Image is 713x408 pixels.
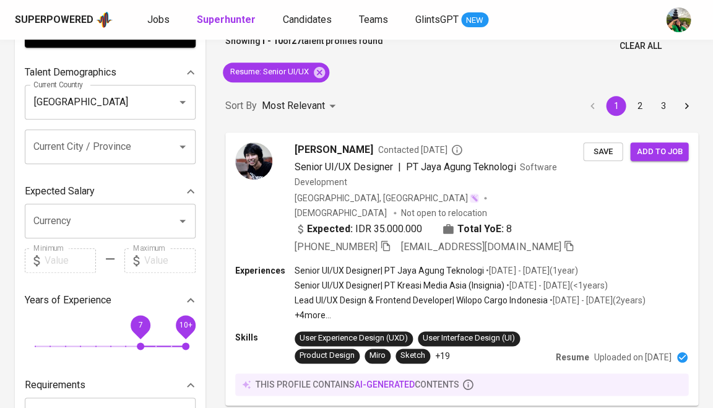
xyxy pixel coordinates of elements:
[583,142,623,162] button: Save
[614,35,666,58] button: Clear All
[25,60,196,85] div: Talent Demographics
[225,132,698,406] a: [PERSON_NAME]Contacted [DATE]Senior UI/UX Designer|PT Jaya Agung TeknologiSoftware Development[GE...
[300,350,355,362] div: Product Design
[666,7,691,32] img: eva@glints.com
[225,35,383,58] p: Showing of talent profiles found
[398,160,401,175] span: |
[295,161,393,173] span: Senior UI/UX Designer
[144,248,196,273] input: Value
[415,12,488,28] a: GlintsGPT NEW
[547,294,645,306] p: • [DATE] - [DATE] ( 2 years )
[25,373,196,397] div: Requirements
[606,96,626,116] button: page 1
[415,14,459,25] span: GlintsGPT
[147,12,172,28] a: Jobs
[295,207,389,219] span: [DEMOGRAPHIC_DATA]
[406,161,516,173] span: PT Jaya Agung Teknologi
[400,350,425,362] div: Sketch
[235,264,295,277] p: Experiences
[653,96,673,116] button: Go to page 3
[295,162,556,187] span: Software Development
[25,293,111,308] p: Years of Experience
[25,179,196,204] div: Expected Salary
[283,12,334,28] a: Candidates
[25,65,116,80] p: Talent Demographics
[401,207,487,219] p: Not open to relocation
[484,264,577,277] p: • [DATE] - [DATE] ( 1 year )
[469,193,479,203] img: magic_wand.svg
[359,12,391,28] a: Teams
[138,320,142,329] span: 7
[174,138,191,155] button: Open
[262,95,340,118] div: Most Relevant
[15,11,113,29] a: Superpoweredapp logo
[262,98,325,113] p: Most Relevant
[235,142,272,180] img: 4dce935e5e059f8397322443db28f92f.jpeg
[295,142,373,157] span: [PERSON_NAME]
[179,320,192,329] span: 10+
[25,184,95,199] p: Expected Salary
[256,378,459,391] p: this profile contains contents
[96,11,113,29] img: app logo
[401,241,561,253] span: [EMAIL_ADDRESS][DOMAIN_NAME]
[292,36,301,46] b: 27
[295,264,484,277] p: Senior UI/UX Designer | PT Jaya Agung Teknologi
[15,13,93,27] div: Superpowered
[629,96,649,116] button: Go to page 2
[457,222,504,237] b: Total YoE:
[295,192,479,204] div: [GEOGRAPHIC_DATA], [GEOGRAPHIC_DATA]
[504,279,607,292] p: • [DATE] - [DATE] ( <1 years )
[295,222,422,237] div: IDR 35.000.000
[435,350,450,362] p: +19
[197,14,256,25] b: Superhunter
[174,93,191,111] button: Open
[295,294,547,306] p: Lead UI/UX Design & Frontend Developer | Wilopo Cargo Indonesia
[355,380,415,389] span: AI-generated
[223,63,329,82] div: Resume: Senior UI/UX
[300,332,408,344] div: User Experience Design (UXD)
[506,222,512,237] span: 8
[25,288,196,313] div: Years of Experience
[283,14,332,25] span: Candidates
[378,144,463,156] span: Contacted [DATE]
[589,145,616,159] span: Save
[174,212,191,230] button: Open
[581,96,698,116] nav: pagination navigation
[451,144,463,156] svg: By Jakarta recruiter
[636,145,682,159] span: Add to job
[619,38,661,54] span: Clear All
[369,350,386,362] div: Miro
[45,248,96,273] input: Value
[594,351,671,363] p: Uploaded on [DATE]
[295,241,378,253] span: [PHONE_NUMBER]
[461,14,488,27] span: NEW
[25,378,85,393] p: Requirements
[295,309,645,321] p: +4 more ...
[555,351,589,363] p: Resume
[197,12,258,28] a: Superhunter
[423,332,515,344] div: User Interface Design (UI)
[295,279,504,292] p: Senior UI/UX Designer | PT Kreasi Media Asia (Insignia)
[235,331,295,344] p: Skills
[630,142,688,162] button: Add to job
[261,36,283,46] b: 1 - 10
[225,98,257,113] p: Sort By
[223,66,316,78] span: Resume : Senior UI/UX
[307,222,353,237] b: Expected:
[359,14,388,25] span: Teams
[147,14,170,25] span: Jobs
[676,96,696,116] button: Go to next page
